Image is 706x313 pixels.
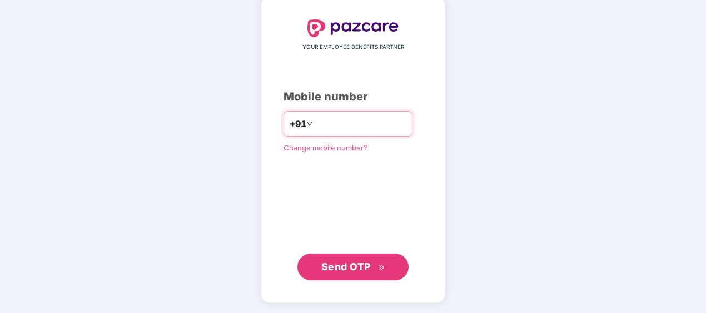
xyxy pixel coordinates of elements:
[302,43,404,52] span: YOUR EMPLOYEE BENEFITS PARTNER
[307,19,399,37] img: logo
[290,117,306,131] span: +91
[284,143,367,152] a: Change mobile number?
[378,264,385,271] span: double-right
[297,254,409,280] button: Send OTPdouble-right
[321,261,371,272] span: Send OTP
[284,88,422,105] div: Mobile number
[306,120,313,127] span: down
